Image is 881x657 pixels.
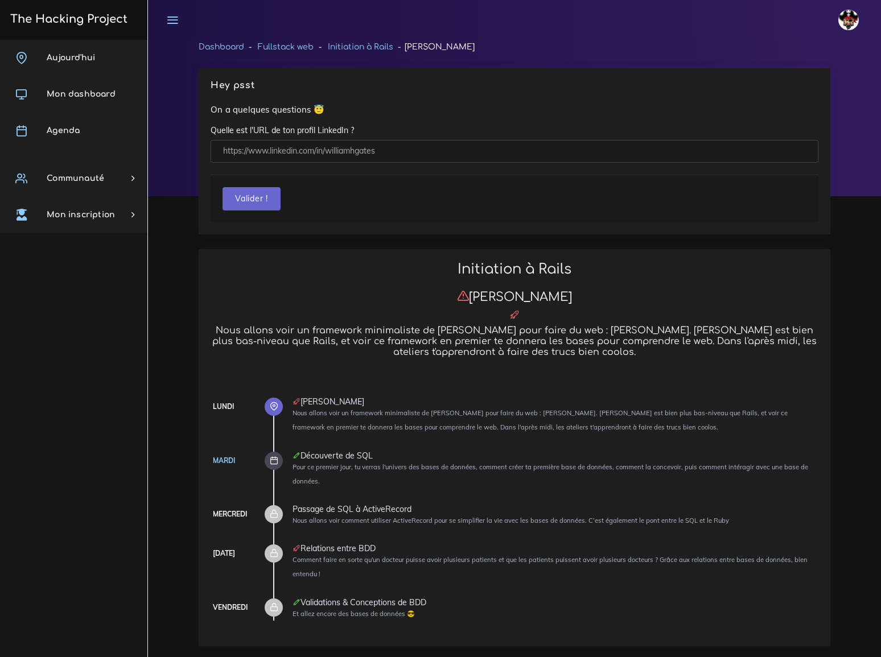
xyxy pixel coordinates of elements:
small: Pour ce premier jour, tu verras l'univers des bases de données, comment créer ta première base de... [293,463,808,485]
div: Découverte de SQL [293,452,818,460]
div: Passage de SQL à ActiveRecord [293,505,818,513]
small: Nous allons voir un framework minimaliste de [PERSON_NAME] pour faire du web : [PERSON_NAME]. [PE... [293,409,788,431]
h2: Initiation à Rails [211,261,818,278]
a: Fullstack web [258,43,314,51]
p: On a quelques questions 😇 [211,103,818,117]
span: Mon inscription [47,210,115,219]
small: Comment faire en sorte qu'un docteur puisse avoir plusieurs patients et que les patients puissent... [293,556,808,578]
h5: Nous allons voir un framework minimaliste de [PERSON_NAME] pour faire du web : [PERSON_NAME]. [PE... [211,325,818,358]
small: Et allez encore des bases de données 😎 [293,610,415,618]
input: https://www.linkedin.com/in/williamhgates [211,140,818,163]
small: Nous allons voir comment utiliser ActiveRecord pour se simplifier la vie avec les bases de donnée... [293,516,729,524]
span: Aujourd'hui [47,53,95,62]
a: Initiation à Rails [328,43,393,51]
div: [DATE] [213,547,235,560]
div: Vendredi [213,601,248,614]
label: Quelle est l'URL de ton profil LinkedIn ? [211,125,354,136]
div: Relations entre BDD [293,544,818,552]
li: [PERSON_NAME] [393,40,475,54]
h3: [PERSON_NAME] [211,290,818,304]
div: [PERSON_NAME] [293,398,818,406]
img: avatar [838,10,859,30]
span: Mon dashboard [47,90,116,98]
div: Validations & Conceptions de BDD [293,598,818,606]
span: Communauté [47,174,104,183]
a: Mardi [213,456,235,465]
span: Agenda [47,126,80,135]
a: Dashboard [199,43,244,51]
button: Valider ! [223,187,281,210]
h5: Hey psst [211,80,818,91]
div: Lundi [213,400,234,413]
h3: The Hacking Project [7,13,127,26]
div: Mercredi [213,508,247,520]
